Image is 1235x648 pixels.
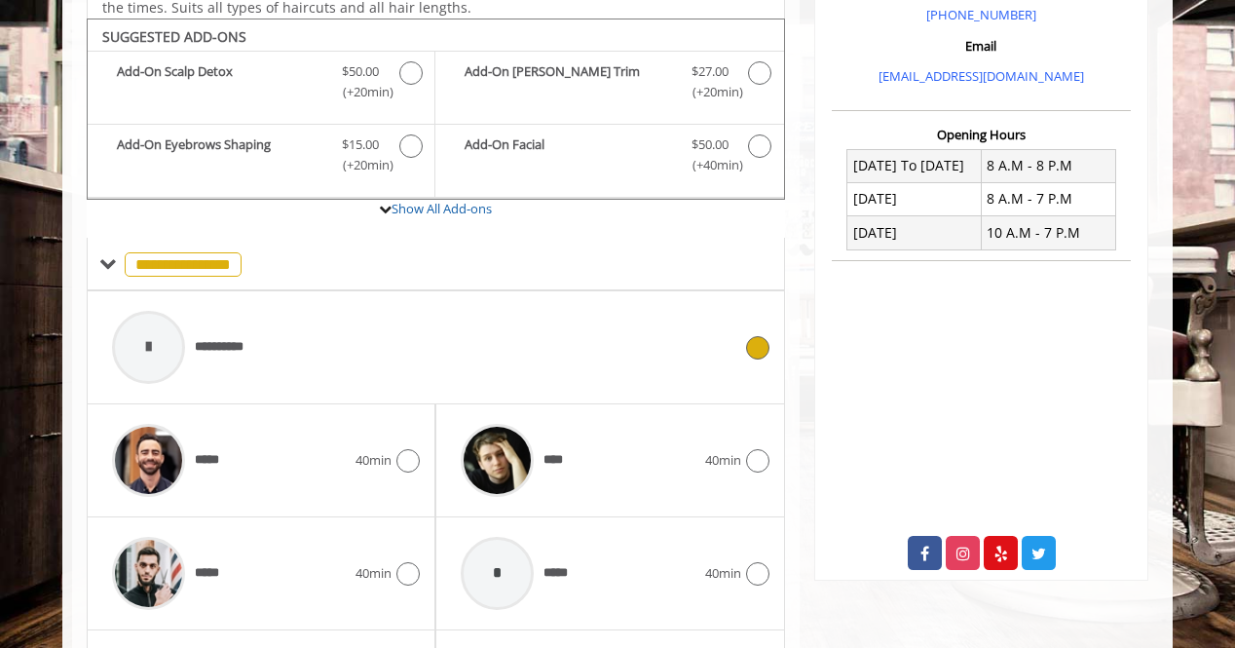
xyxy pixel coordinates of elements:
b: Add-On Facial [465,134,671,175]
b: Add-On Eyebrows Shaping [117,134,322,175]
h3: Opening Hours [832,128,1131,141]
span: 40min [705,450,741,471]
span: $15.00 [342,134,379,155]
td: [DATE] [847,182,982,215]
label: Add-On Facial [445,134,773,180]
td: [DATE] To [DATE] [847,149,982,182]
span: 40min [356,450,392,471]
span: $50.00 [342,61,379,82]
span: (+40min ) [681,155,738,175]
label: Add-On Beard Trim [445,61,773,107]
a: [PHONE_NUMBER] [926,6,1036,23]
a: [EMAIL_ADDRESS][DOMAIN_NAME] [879,67,1084,85]
span: (+20min ) [681,82,738,102]
td: [DATE] [847,216,982,249]
b: Add-On Scalp Detox [117,61,322,102]
td: 8 A.M - 7 P.M [981,182,1115,215]
b: Add-On [PERSON_NAME] Trim [465,61,671,102]
td: 8 A.M - 8 P.M [981,149,1115,182]
b: SUGGESTED ADD-ONS [102,27,246,46]
span: (+20min ) [332,82,390,102]
div: The Made Man Master Haircut Add-onS [87,19,785,200]
span: $27.00 [692,61,729,82]
span: (+20min ) [332,155,390,175]
span: 40min [705,563,741,584]
label: Add-On Eyebrows Shaping [97,134,425,180]
td: 10 A.M - 7 P.M [981,216,1115,249]
h3: Email [837,39,1126,53]
a: Show All Add-ons [392,200,492,217]
label: Add-On Scalp Detox [97,61,425,107]
span: $50.00 [692,134,729,155]
span: 40min [356,563,392,584]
